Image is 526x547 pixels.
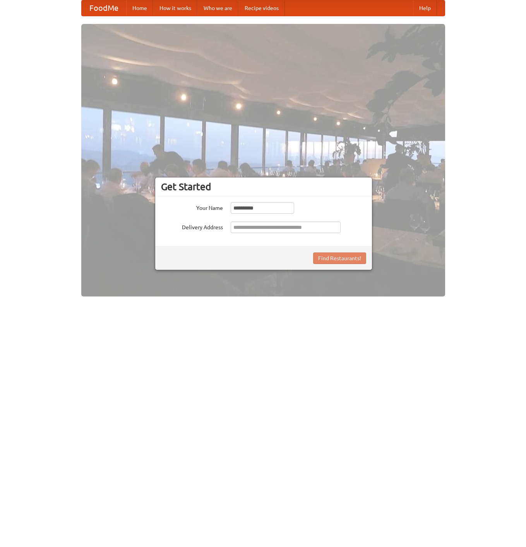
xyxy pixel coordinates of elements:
[161,181,366,193] h3: Get Started
[153,0,197,16] a: How it works
[161,202,223,212] label: Your Name
[161,222,223,231] label: Delivery Address
[413,0,437,16] a: Help
[313,252,366,264] button: Find Restaurants!
[126,0,153,16] a: Home
[197,0,238,16] a: Who we are
[82,0,126,16] a: FoodMe
[238,0,285,16] a: Recipe videos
